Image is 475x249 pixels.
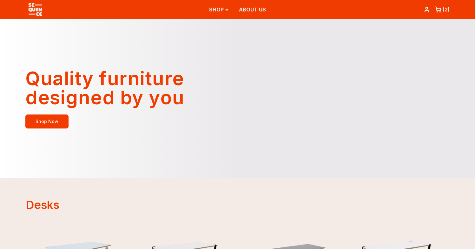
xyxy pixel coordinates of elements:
h2: Desks [26,198,450,211]
h1: Quality furniture designed by you [25,69,212,107]
a: Shop Now [25,114,69,128]
button: SHOP [209,1,229,18]
div: ( 2 ) [443,6,450,13]
a: ABOUT US [239,6,266,13]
